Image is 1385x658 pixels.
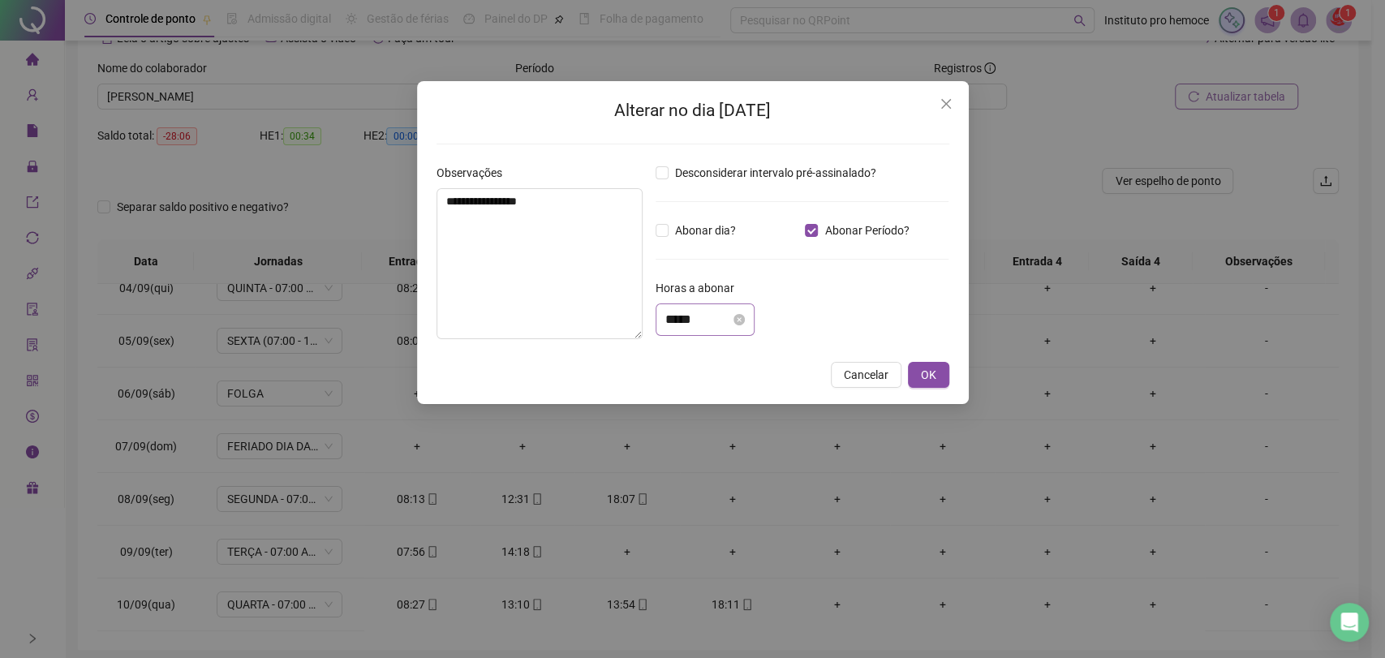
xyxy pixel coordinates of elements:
[940,97,953,110] span: close
[908,362,949,388] button: OK
[437,164,513,182] label: Observações
[818,221,915,239] span: Abonar Período?
[844,366,888,384] span: Cancelar
[669,221,742,239] span: Abonar dia?
[733,314,745,325] span: close-circle
[933,91,959,117] button: Close
[669,164,883,182] span: Desconsiderar intervalo pré-assinalado?
[656,279,745,297] label: Horas a abonar
[921,366,936,384] span: OK
[1330,603,1369,642] div: Open Intercom Messenger
[831,362,901,388] button: Cancelar
[437,97,949,124] h2: Alterar no dia [DATE]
